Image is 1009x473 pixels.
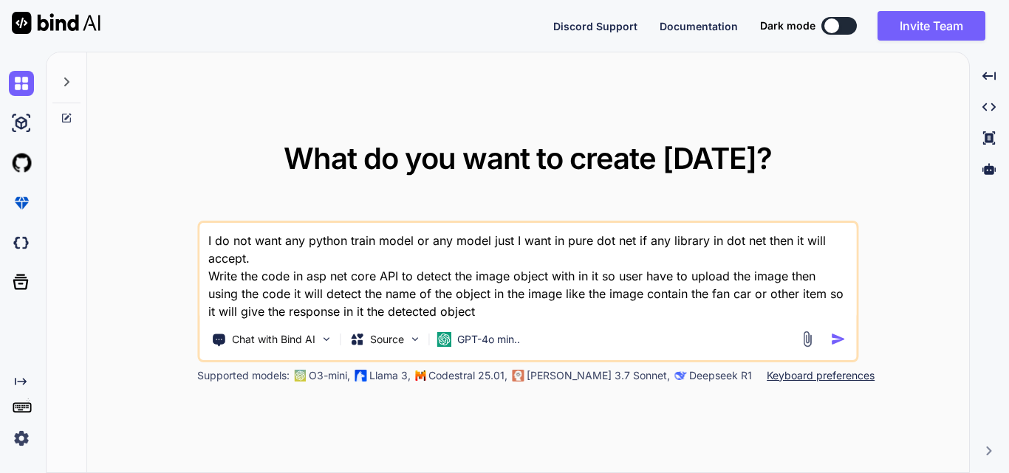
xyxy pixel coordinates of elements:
[689,368,752,383] p: Deepseek R1
[798,331,815,348] img: attachment
[408,333,421,345] img: Pick Models
[197,368,290,383] p: Supported models:
[355,370,366,381] img: Llama2
[512,370,524,381] img: claude
[199,223,856,320] textarea: I do not want any python train model or any model just I want in pure dot net if any library in d...
[9,426,34,451] img: settings
[309,368,350,383] p: O3-mini,
[9,230,34,255] img: darkCloudIdeIcon
[553,20,637,32] span: Discord Support
[9,71,34,96] img: chat
[527,368,670,383] p: [PERSON_NAME] 3.7 Sonnet,
[437,332,451,347] img: GPT-4o mini
[294,370,306,381] img: GPT-4
[767,368,875,383] p: Keyboard preferences
[878,11,985,41] button: Invite Team
[674,370,686,381] img: claude
[9,151,34,176] img: githubLight
[830,331,846,347] img: icon
[553,18,637,34] button: Discord Support
[370,332,404,347] p: Source
[660,20,738,32] span: Documentation
[9,111,34,136] img: ai-studio
[428,368,507,383] p: Codestral 25.01,
[320,333,332,345] img: Pick Tools
[232,332,315,347] p: Chat with Bind AI
[284,140,772,176] span: What do you want to create [DATE]?
[12,12,100,34] img: Bind AI
[9,190,34,215] img: premium
[457,332,520,347] p: GPT-4o min..
[415,370,425,381] img: Mistral-AI
[660,18,738,34] button: Documentation
[369,368,411,383] p: Llama 3,
[760,18,815,33] span: Dark mode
